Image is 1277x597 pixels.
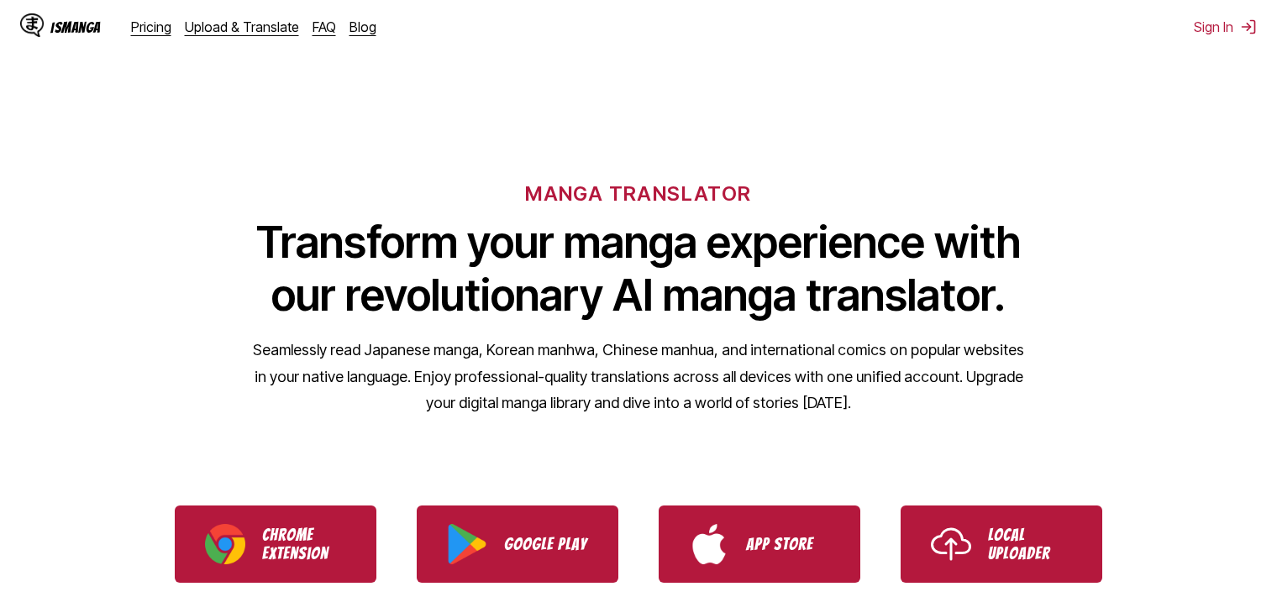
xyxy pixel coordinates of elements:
a: Use IsManga Local Uploader [901,505,1102,583]
a: Pricing [131,18,171,35]
div: IsManga [50,19,101,35]
img: Google Play logo [447,524,487,564]
p: Seamlessly read Japanese manga, Korean manhwa, Chinese manhua, and international comics on popula... [252,337,1025,416]
p: Local Uploader [988,526,1072,563]
a: IsManga LogoIsManga [20,13,131,40]
img: Upload icon [931,524,971,564]
p: Chrome Extension [262,526,346,563]
a: Blog [349,18,376,35]
a: FAQ [313,18,336,35]
img: Sign out [1240,18,1257,35]
a: Download IsManga from Google Play [417,505,618,583]
img: Chrome logo [205,524,245,564]
a: Upload & Translate [185,18,299,35]
h1: Transform your manga experience with our revolutionary AI manga translator. [252,216,1025,322]
p: Google Play [504,535,588,553]
button: Sign In [1194,18,1257,35]
h6: MANGA TRANSLATOR [525,181,751,206]
img: App Store logo [689,524,729,564]
p: App Store [746,535,830,553]
a: Download IsManga from App Store [659,505,860,583]
a: Download IsManga Chrome Extension [175,505,376,583]
img: IsManga Logo [20,13,44,37]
